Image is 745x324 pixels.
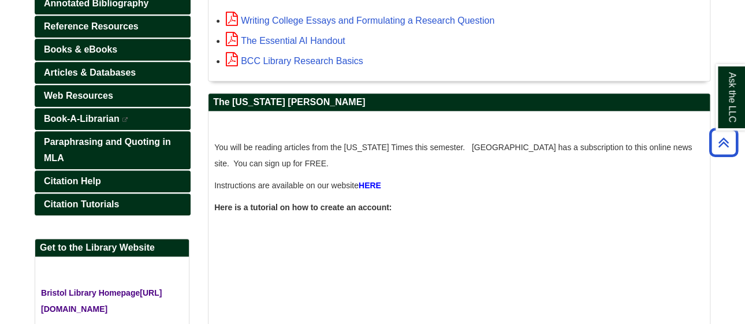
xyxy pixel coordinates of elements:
[35,108,191,130] a: Book-A-Librarian
[705,135,742,150] a: Back to Top
[44,21,139,31] span: Reference Resources
[35,131,191,169] a: Paraphrasing and Quoting in MLA
[122,117,129,122] i: This link opens in a new window
[44,44,117,54] span: Books & eBooks
[44,91,113,100] span: Web Resources
[208,94,710,111] h2: The [US_STATE] [PERSON_NAME]
[35,239,189,257] h2: Get to the Library Website
[44,68,136,77] span: Articles & Databases
[359,181,381,190] a: HERE
[44,176,101,186] span: Citation Help
[214,181,381,190] span: Instructions are available on our website
[35,85,191,107] a: Web Resources
[44,137,171,163] span: Paraphrasing and Quoting in MLA
[35,170,191,192] a: Citation Help
[226,36,345,46] a: The Essential AI Handout
[226,56,363,66] a: BCC Library Research Basics
[35,193,191,215] a: Citation Tutorials
[214,143,692,168] span: You will be reading articles from the [US_STATE] Times this semester. [GEOGRAPHIC_DATA] has a sub...
[214,203,392,212] b: Here is a tutorial on how to create an account:
[44,114,120,124] span: Book-A-Librarian
[35,16,191,38] a: Reference Resources
[35,39,191,61] a: Books & eBooks
[41,288,140,297] span: Bristol Library Homepage
[35,62,191,84] a: Articles & Databases
[44,199,119,209] span: Citation Tutorials
[226,16,494,25] a: Writing College Essays and Formulating a Research Question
